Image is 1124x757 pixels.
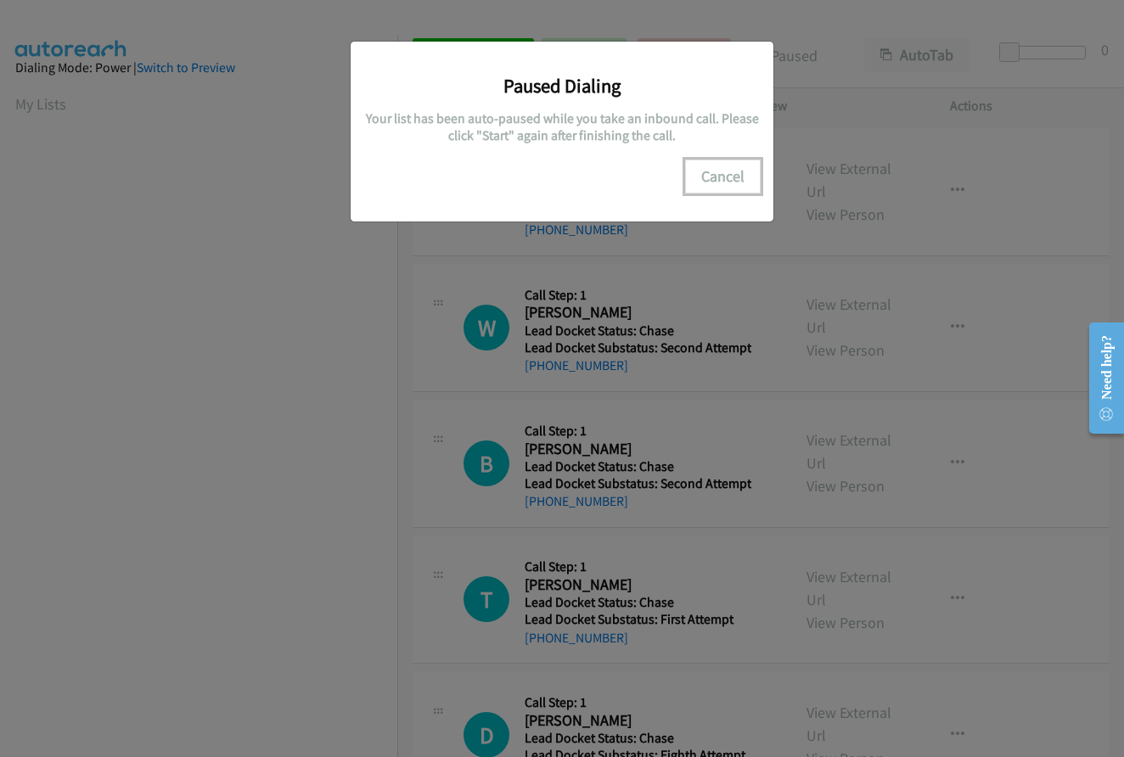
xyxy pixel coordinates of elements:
h5: Your list has been auto-paused while you take an inbound call. Please click "Start" again after f... [363,110,761,143]
iframe: Resource Center [1075,311,1124,446]
h3: Paused Dialing [363,74,761,98]
button: Cancel [685,160,761,193]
